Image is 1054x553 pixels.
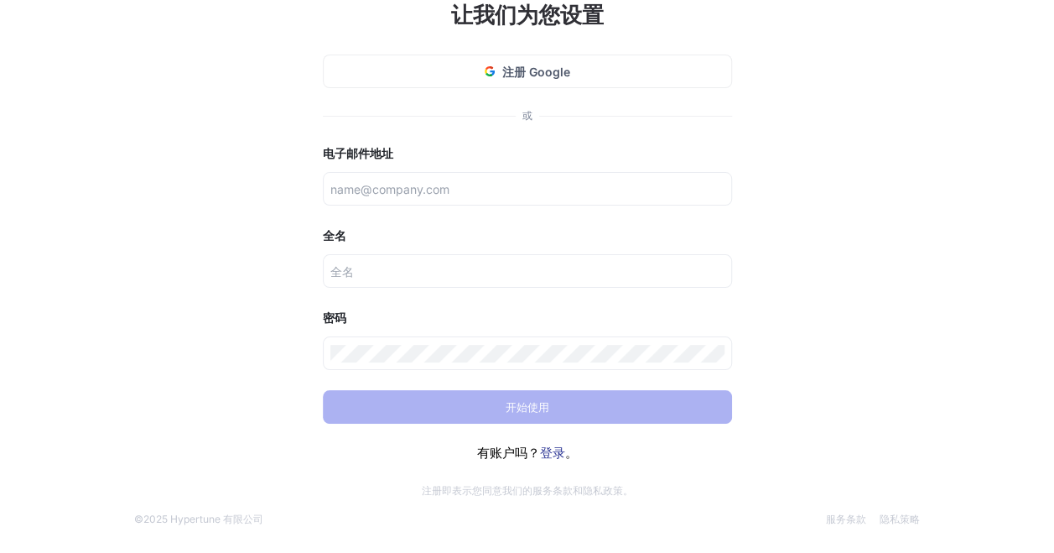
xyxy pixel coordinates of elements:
div: 全名 [323,226,732,246]
span: 开始使用 [506,402,549,412]
font: 2025 Hypertune 有限公司 [143,513,263,525]
a: 隐私政策 [583,484,623,497]
div: © [134,512,263,527]
a: 服务条款 [826,513,866,525]
span: 注册 Google [502,63,570,81]
button: 开始使用 [323,390,732,424]
div: 或 [522,108,532,123]
a: 服务条款 [532,484,573,497]
button: 注册 Google [323,55,732,88]
input: 全名 [330,263,724,280]
p: 注册即表示您同意我们的 和 。 [323,483,732,498]
input: name@company.com [330,180,724,198]
a: 隐私策略 [880,513,920,525]
div: 有账户吗？ 。 [323,444,732,463]
div: 电子邮件地址 [323,143,732,164]
div: 密码 [323,308,732,328]
a: 登录 [540,445,565,461]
